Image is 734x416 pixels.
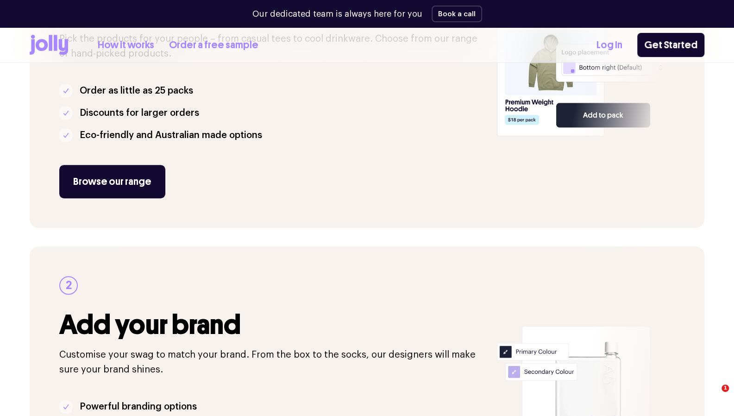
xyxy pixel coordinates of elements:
[59,347,486,377] p: Customise your swag to match your brand. From the box to the socks, our designers will make sure ...
[80,83,193,98] p: Order as little as 25 packs
[98,38,154,53] a: How it works
[596,38,622,53] a: Log In
[80,106,199,120] p: Discounts for larger orders
[80,399,197,414] p: Powerful branding options
[59,276,78,295] div: 2
[80,128,262,143] p: Eco-friendly and Australian made options
[721,384,729,392] span: 1
[432,6,482,22] button: Book a call
[59,165,165,198] a: Browse our range
[252,8,422,20] p: Our dedicated team is always here for you
[637,33,704,57] a: Get Started
[59,309,486,340] h3: Add your brand
[549,297,734,411] iframe: Intercom notifications message
[703,384,725,407] iframe: Intercom live chat
[169,38,258,53] a: Order a free sample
